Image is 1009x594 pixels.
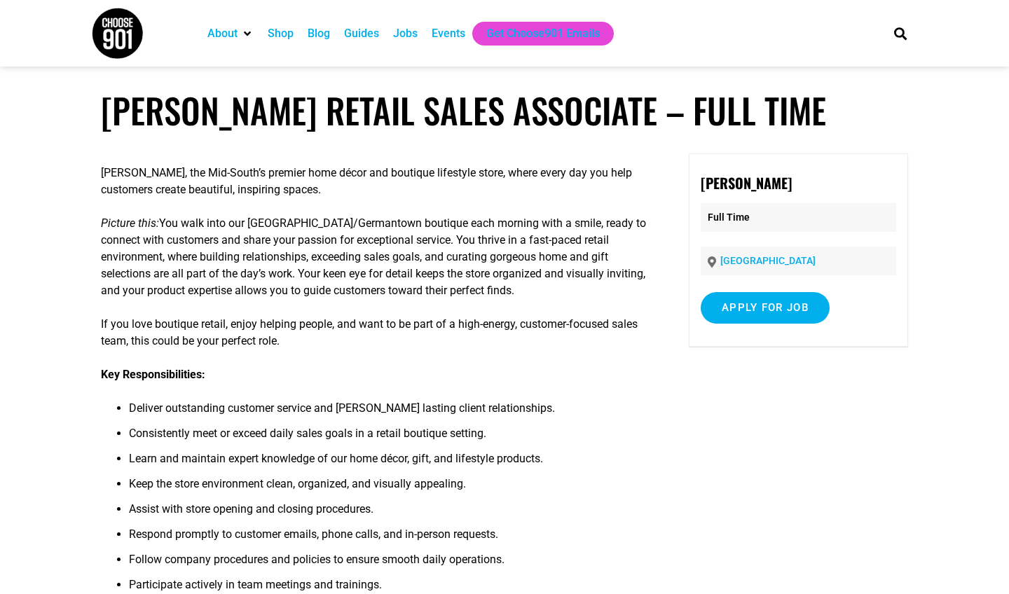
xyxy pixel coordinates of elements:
[101,90,908,131] h1: [PERSON_NAME] Retail Sales Associate – Full Time
[720,255,816,266] a: [GEOGRAPHIC_DATA]
[432,25,465,42] a: Events
[486,25,600,42] a: Get Choose901 Emails
[701,172,792,193] strong: [PERSON_NAME]
[129,476,648,501] li: Keep the store environment clean, organized, and visually appealing.
[101,368,205,381] strong: Key Responsibilities:
[101,165,648,198] p: [PERSON_NAME], the Mid-South’s premier home décor and boutique lifestyle store, where every day y...
[101,316,648,350] p: If you love boutique retail, enjoy helping people, and want to be part of a high-energy, customer...
[268,25,294,42] a: Shop
[393,25,418,42] a: Jobs
[129,425,648,450] li: Consistently meet or exceed daily sales goals in a retail boutique setting.
[129,400,648,425] li: Deliver outstanding customer service and [PERSON_NAME] lasting client relationships.
[129,526,648,551] li: Respond promptly to customer emails, phone calls, and in-person requests.
[101,215,648,299] p: You walk into our [GEOGRAPHIC_DATA]/Germantown boutique each morning with a smile, ready to conne...
[200,22,870,46] nav: Main nav
[129,501,648,526] li: Assist with store opening and closing procedures.
[207,25,238,42] a: About
[889,22,912,45] div: Search
[129,450,648,476] li: Learn and maintain expert knowledge of our home décor, gift, and lifestyle products.
[344,25,379,42] a: Guides
[101,216,159,230] em: Picture this:
[129,551,648,576] li: Follow company procedures and policies to ensure smooth daily operations.
[200,22,261,46] div: About
[308,25,330,42] a: Blog
[701,292,830,324] input: Apply for job
[701,203,896,232] p: Full Time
